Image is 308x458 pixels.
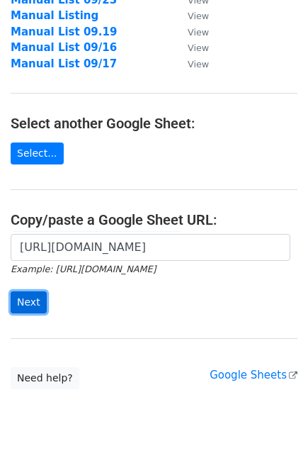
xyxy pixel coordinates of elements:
small: View [188,11,209,21]
a: Manual Listing [11,9,98,22]
small: View [188,27,209,38]
input: Next [11,291,47,313]
iframe: Chat Widget [237,390,308,458]
a: View [173,57,209,70]
a: View [173,41,209,54]
small: Example: [URL][DOMAIN_NAME] [11,264,156,274]
a: Manual List 09/17 [11,57,117,70]
a: Google Sheets [210,369,297,381]
small: View [188,43,209,53]
h4: Copy/paste a Google Sheet URL: [11,211,297,228]
h4: Select another Google Sheet: [11,115,297,132]
a: Need help? [11,367,79,389]
input: Paste your Google Sheet URL here [11,234,290,261]
a: View [173,26,209,38]
a: Manual List 09/16 [11,41,117,54]
a: Select... [11,143,64,164]
a: Manual List 09.19 [11,26,117,38]
a: View [173,9,209,22]
small: View [188,59,209,69]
